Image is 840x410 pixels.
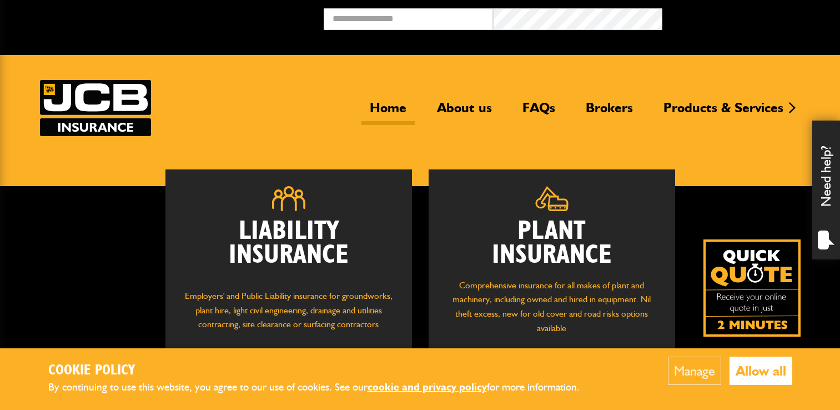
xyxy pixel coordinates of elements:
a: Products & Services [655,99,792,125]
a: JCB Insurance Services [40,80,151,136]
a: FAQs [514,99,564,125]
img: JCB Insurance Services logo [40,80,151,136]
p: Comprehensive insurance for all makes of plant and machinery, including owned and hired in equipm... [445,278,658,335]
a: Home [361,99,415,125]
button: Allow all [730,357,792,385]
div: Need help? [812,121,840,259]
h2: Plant Insurance [445,219,658,267]
p: Employers' and Public Liability insurance for groundworks, plant hire, light civil engineering, d... [182,289,395,342]
a: About us [429,99,500,125]
a: Brokers [577,99,641,125]
h2: Liability Insurance [182,219,395,278]
button: Manage [668,357,721,385]
a: cookie and privacy policy [368,381,487,393]
a: Get your insurance quote isn just 2-minutes [703,239,801,337]
button: Broker Login [662,8,832,26]
h2: Cookie Policy [48,362,598,379]
p: By continuing to use this website, you agree to our use of cookies. See our for more information. [48,379,598,396]
img: Quick Quote [703,239,801,337]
